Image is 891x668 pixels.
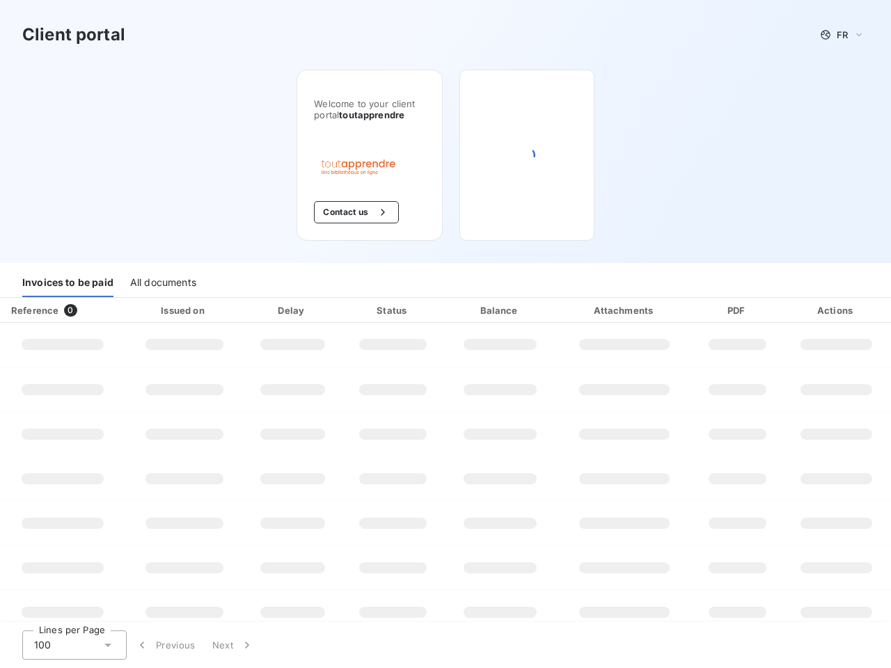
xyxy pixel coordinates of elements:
div: Actions [784,303,888,317]
img: Company logo [314,154,403,179]
span: Welcome to your client portal [314,98,425,120]
div: Balance [447,303,553,317]
button: Next [204,630,262,660]
span: 100 [34,638,51,652]
div: Delay [246,303,339,317]
h3: Client portal [22,22,125,47]
span: toutapprendre [339,109,404,120]
button: Previous [127,630,204,660]
div: Issued on [128,303,241,317]
div: PDF [696,303,779,317]
div: Attachments [559,303,691,317]
div: Reference [11,305,58,316]
div: All documents [130,268,196,297]
span: 0 [64,304,77,317]
span: FR [837,29,848,40]
div: Invoices to be paid [22,268,113,297]
div: Status [345,303,441,317]
button: Contact us [314,201,398,223]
